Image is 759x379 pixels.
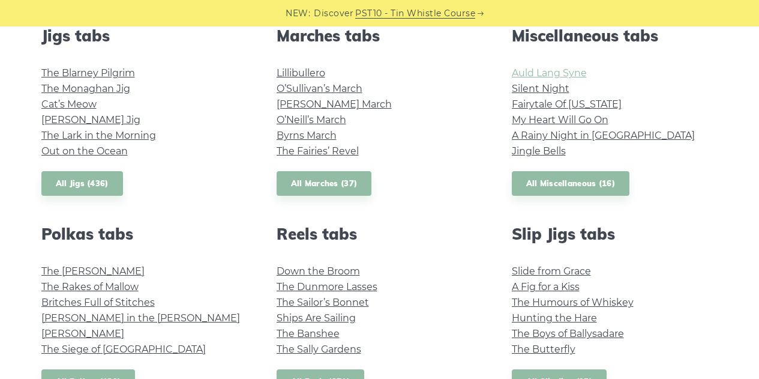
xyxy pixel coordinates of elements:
[41,99,97,110] a: Cat’s Meow
[512,67,587,79] a: Auld Lang Syne
[277,130,337,141] a: Byrns March
[41,171,123,196] a: All Jigs (436)
[41,281,139,293] a: The Rakes of Mallow
[355,7,475,20] a: PST10 - Tin Whistle Course
[41,145,128,157] a: Out on the Ocean
[41,328,124,339] a: [PERSON_NAME]
[512,130,695,141] a: A Rainy Night in [GEOGRAPHIC_DATA]
[512,265,591,277] a: Slide from Grace
[512,344,575,355] a: The Butterfly
[512,312,597,324] a: Hunting the Hare
[512,83,569,94] a: Silent Night
[512,328,624,339] a: The Boys of Ballysadare
[512,171,630,196] a: All Miscellaneous (16)
[277,281,377,293] a: The Dunmore Lasses
[41,344,206,355] a: The Siege of [GEOGRAPHIC_DATA]
[277,145,359,157] a: The Fairies’ Revel
[41,83,130,94] a: The Monaghan Jig
[41,130,156,141] a: The Lark in the Morning
[41,265,145,277] a: The [PERSON_NAME]
[277,312,356,324] a: Ships Are Sailing
[512,99,622,110] a: Fairytale Of [US_STATE]
[512,281,580,293] a: A Fig for a Kiss
[512,225,718,243] h2: Slip Jigs tabs
[277,26,483,45] h2: Marches tabs
[277,297,369,308] a: The Sailor’s Bonnet
[314,7,353,20] span: Discover
[41,297,155,308] a: Britches Full of Stitches
[512,297,634,308] a: The Humours of Whiskey
[41,26,248,45] h2: Jigs tabs
[277,344,361,355] a: The Sally Gardens
[512,114,608,126] a: My Heart Will Go On
[277,67,325,79] a: Lillibullero
[512,26,718,45] h2: Miscellaneous tabs
[41,225,248,243] h2: Polkas tabs
[286,7,310,20] span: NEW:
[512,145,566,157] a: Jingle Bells
[41,67,135,79] a: The Blarney Pilgrim
[41,312,240,324] a: [PERSON_NAME] in the [PERSON_NAME]
[277,171,372,196] a: All Marches (37)
[277,83,362,94] a: O’Sullivan’s March
[277,114,346,126] a: O’Neill’s March
[41,114,140,126] a: [PERSON_NAME] Jig
[277,225,483,243] h2: Reels tabs
[277,265,360,277] a: Down the Broom
[277,99,392,110] a: [PERSON_NAME] March
[277,328,340,339] a: The Banshee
